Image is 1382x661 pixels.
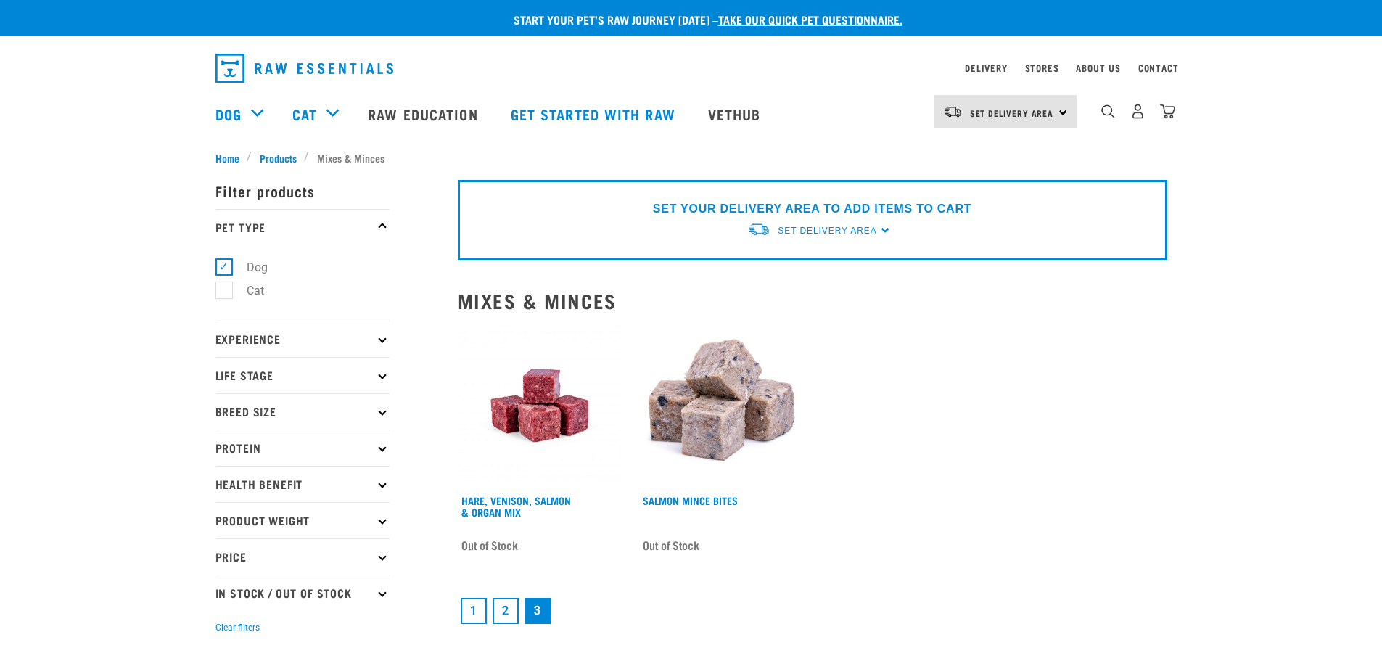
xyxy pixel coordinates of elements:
img: home-icon@2x.png [1160,104,1175,119]
a: Get started with Raw [496,85,694,143]
label: Dog [223,258,273,276]
img: Raw Essentials Logo [215,54,393,83]
img: home-icon-1@2x.png [1101,104,1115,118]
nav: breadcrumbs [215,150,1167,165]
a: Hare, Venison, Salmon & Organ Mix [461,498,571,514]
p: Price [215,538,390,575]
a: Stores [1025,65,1059,70]
p: Pet Type [215,209,390,245]
a: Goto page 2 [493,598,519,624]
span: Home [215,150,239,165]
a: Dog [215,103,242,125]
p: Product Weight [215,502,390,538]
a: Vethub [694,85,779,143]
img: Rabbit Venison Salmon Organ 1688 [458,324,622,488]
img: 1141 Salmon Mince 01 [639,324,804,488]
a: Delivery [965,65,1007,70]
span: Set Delivery Area [970,110,1054,115]
a: take our quick pet questionnaire. [718,16,902,22]
nav: dropdown navigation [204,48,1179,89]
p: Experience [215,321,390,357]
p: In Stock / Out Of Stock [215,575,390,611]
nav: pagination [458,595,1167,627]
a: Home [215,150,247,165]
p: SET YOUR DELIVERY AREA TO ADD ITEMS TO CART [653,200,971,218]
img: user.png [1130,104,1146,119]
img: van-moving.png [943,105,963,118]
span: Out of Stock [643,534,699,556]
a: About Us [1076,65,1120,70]
label: Cat [223,282,270,300]
p: Health Benefit [215,466,390,502]
a: Products [252,150,304,165]
a: Cat [292,103,317,125]
img: van-moving.png [747,222,770,237]
a: Page 3 [525,598,551,624]
a: Raw Education [353,85,495,143]
span: Products [260,150,297,165]
p: Protein [215,430,390,466]
a: Contact [1138,65,1179,70]
a: Salmon Mince Bites [643,498,738,503]
p: Life Stage [215,357,390,393]
p: Filter products [215,173,390,209]
h2: Mixes & Minces [458,290,1167,312]
button: Clear filters [215,621,260,634]
span: Set Delivery Area [778,226,876,236]
p: Breed Size [215,393,390,430]
a: Goto page 1 [461,598,487,624]
span: Out of Stock [461,534,518,556]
